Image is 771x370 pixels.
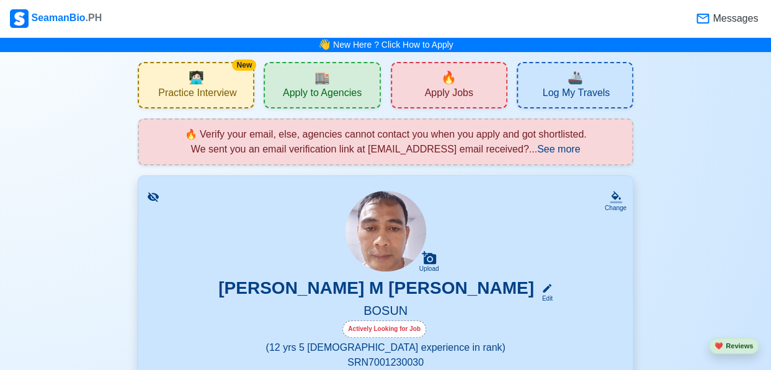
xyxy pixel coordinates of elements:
[709,338,759,355] button: heartReviews
[710,11,758,26] span: Messages
[424,87,473,102] span: Apply Jobs
[232,59,256,71] div: New
[537,294,553,303] div: Edit
[342,320,426,338] div: Actively Looking for Job
[605,203,626,213] div: Change
[543,87,610,102] span: Log My Travels
[316,36,332,53] span: bell
[86,12,102,23] span: .PH
[153,340,618,355] p: (12 yrs 5 [DEMOGRAPHIC_DATA] experience in rank)
[189,68,204,87] span: interview
[715,342,723,350] span: heart
[441,68,457,87] span: new
[283,87,362,102] span: Apply to Agencies
[153,355,618,370] p: SRN 7001230030
[314,68,330,87] span: agencies
[10,9,102,28] div: SeamanBio
[419,265,439,273] div: Upload
[153,303,618,320] h5: BOSUN
[158,87,236,102] span: Practice Interview
[567,68,582,87] span: travel
[218,278,534,303] h3: [PERSON_NAME] M [PERSON_NAME]
[537,144,580,154] span: See more
[10,9,29,28] img: Logo
[191,144,529,154] span: We sent you an email verification link at [EMAIL_ADDRESS] email received?
[333,40,453,50] a: New Here ? Click How to Apply
[185,129,587,139] span: 🔥 Verify your email, else, agencies cannot contact you when you apply and got shortlisted.
[529,144,581,154] span: ...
